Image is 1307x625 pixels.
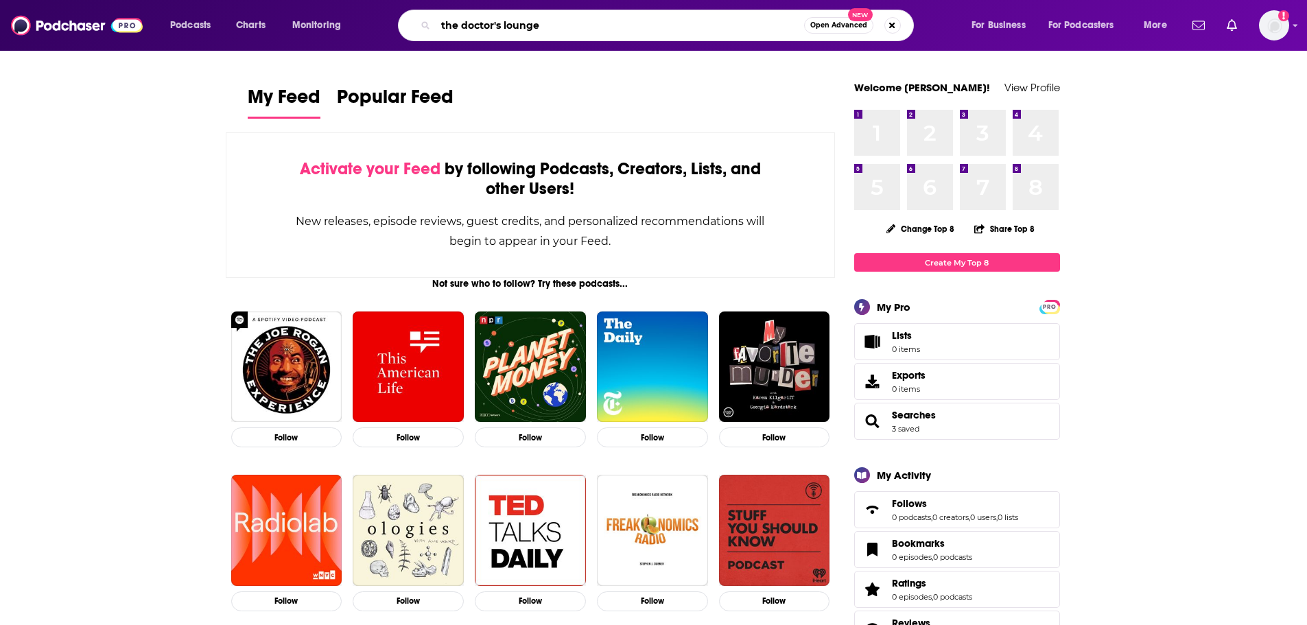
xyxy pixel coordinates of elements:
button: Follow [475,427,586,447]
a: PRO [1041,301,1058,311]
a: View Profile [1004,81,1060,94]
span: More [1144,16,1167,35]
span: Charts [236,16,266,35]
img: This American Life [353,311,464,423]
a: Follows [859,500,886,519]
span: Lists [859,332,886,351]
button: open menu [1134,14,1184,36]
span: My Feed [248,85,320,117]
span: PRO [1041,302,1058,312]
img: My Favorite Murder with Karen Kilgariff and Georgia Hardstark [719,311,830,423]
svg: Add a profile image [1278,10,1289,21]
input: Search podcasts, credits, & more... [436,14,804,36]
img: Ologies with Alie Ward [353,475,464,586]
button: Follow [231,591,342,611]
span: For Podcasters [1048,16,1114,35]
button: Follow [719,427,830,447]
span: 0 items [892,384,926,394]
span: Lists [892,329,912,342]
a: Searches [892,409,936,421]
span: Bookmarks [892,537,945,550]
button: open menu [1039,14,1134,36]
img: Stuff You Should Know [719,475,830,586]
a: 0 lists [998,512,1018,522]
span: Exports [892,369,926,381]
span: Follows [854,491,1060,528]
a: Searches [859,412,886,431]
button: open menu [283,14,359,36]
a: 0 podcasts [933,552,972,562]
span: Podcasts [170,16,211,35]
button: Follow [475,591,586,611]
a: Exports [854,363,1060,400]
button: Share Top 8 [974,215,1035,242]
a: 0 creators [932,512,969,522]
span: , [932,552,933,562]
button: Follow [597,591,708,611]
span: New [848,8,873,21]
div: Search podcasts, credits, & more... [411,10,927,41]
a: 0 episodes [892,592,932,602]
button: Follow [353,591,464,611]
a: 0 podcasts [892,512,931,522]
span: Exports [859,372,886,391]
span: 0 items [892,344,920,354]
img: Podchaser - Follow, Share and Rate Podcasts [11,12,143,38]
img: Freakonomics Radio [597,475,708,586]
a: Show notifications dropdown [1187,14,1210,37]
button: Change Top 8 [878,220,963,237]
span: Monitoring [292,16,341,35]
span: Popular Feed [337,85,454,117]
a: My Feed [248,85,320,119]
button: Follow [597,427,708,447]
button: open menu [962,14,1043,36]
a: 0 podcasts [933,592,972,602]
span: Open Advanced [810,22,867,29]
span: , [969,512,970,522]
span: , [932,592,933,602]
a: Lists [854,323,1060,360]
a: Welcome [PERSON_NAME]! [854,81,990,94]
button: Follow [719,591,830,611]
span: Activate your Feed [300,158,440,179]
div: My Activity [877,469,931,482]
a: The Joe Rogan Experience [231,311,342,423]
img: User Profile [1259,10,1289,40]
div: Not sure who to follow? Try these podcasts... [226,278,836,290]
button: Follow [231,427,342,447]
button: open menu [161,14,228,36]
span: For Business [972,16,1026,35]
a: Bookmarks [859,540,886,559]
img: TED Talks Daily [475,475,586,586]
a: 0 users [970,512,996,522]
img: The Daily [597,311,708,423]
span: Bookmarks [854,531,1060,568]
div: My Pro [877,300,910,314]
img: Planet Money [475,311,586,423]
a: Charts [227,14,274,36]
a: Ratings [892,577,972,589]
span: , [996,512,998,522]
span: Ratings [854,571,1060,608]
div: by following Podcasts, Creators, Lists, and other Users! [295,159,766,199]
a: Ratings [859,580,886,599]
a: Popular Feed [337,85,454,119]
a: 3 saved [892,424,919,434]
div: New releases, episode reviews, guest credits, and personalized recommendations will begin to appe... [295,211,766,251]
span: Lists [892,329,920,342]
button: Show profile menu [1259,10,1289,40]
button: Open AdvancedNew [804,17,873,34]
a: Radiolab [231,475,342,586]
a: Bookmarks [892,537,972,550]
